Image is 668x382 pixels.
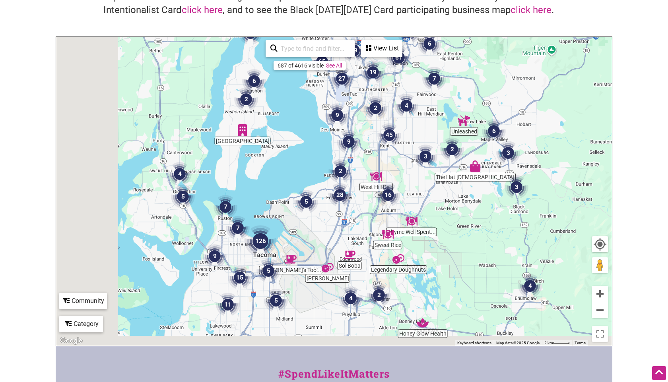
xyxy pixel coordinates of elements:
div: 7 [226,216,250,240]
div: 5 [264,289,288,313]
input: Type to find and filter... [278,41,350,56]
span: 2 km [544,341,553,345]
div: 5 [294,190,318,214]
div: Filter by category [59,316,103,332]
div: Legendary Doughnuts [392,253,404,265]
div: Sweet Rice [382,228,394,240]
button: Map Scale: 2 km per 38 pixels [542,340,572,346]
div: See a list of the visible businesses [361,40,402,57]
div: 6 [417,32,441,56]
div: 7 [422,67,446,91]
div: 4 [168,162,192,186]
div: 9 [337,130,361,154]
div: Filter by Community [59,293,107,309]
div: 2 [234,87,258,111]
div: Thyme Well Spent Catering [406,215,417,227]
div: 2 [363,96,387,120]
div: 7 [214,195,237,219]
div: Category [60,316,102,332]
button: Toggle fullscreen view [592,326,609,343]
div: 687 of 4616 visible [278,62,324,69]
div: 4 [394,94,418,118]
div: Lizzie Lou's Too Cafe [285,253,297,265]
img: Google [58,336,84,346]
div: 5 [171,185,195,208]
div: 2 [440,137,464,161]
div: Sol Boba [344,249,355,261]
div: The Hat Lady [469,160,481,172]
div: 16 [376,183,400,207]
div: 4 [339,286,363,310]
div: Honey Glow Health [417,317,429,329]
div: 15 [228,266,252,289]
div: 2 [328,159,352,183]
button: Zoom in [592,286,608,302]
div: West Hill Deli [370,170,382,182]
div: 19 [361,60,385,84]
a: See All [326,62,342,69]
div: 2 [367,283,391,307]
div: 9 [203,244,227,268]
div: 3 [496,141,520,165]
div: 27 [330,67,354,91]
a: click here [182,4,223,15]
a: click here [511,4,551,15]
span: Map data ©2025 Google [496,341,540,345]
a: Terms [575,341,586,345]
div: 4 [518,274,542,298]
div: 28 [328,183,352,207]
button: Zoom out [592,302,608,318]
div: Scroll Back to Top [652,366,666,380]
div: 3 [414,145,437,168]
button: Keyboard shortcuts [457,340,491,346]
div: Kusher Bakery [322,262,334,274]
div: 6 [242,69,266,93]
div: 3 [505,175,528,199]
a: Open this area in Google Maps (opens a new window) [58,336,84,346]
div: 11 [216,293,240,316]
button: Drag Pegman onto the map to open Street View [592,257,608,273]
div: Unleashed [458,115,470,127]
button: Your Location [592,236,608,252]
div: Type to search and filter [266,40,355,57]
div: Community [60,293,106,309]
div: 45 [377,123,401,147]
div: View List [362,41,402,56]
div: 9 [325,103,349,127]
div: 5 [256,259,280,283]
div: 6 [482,119,506,143]
div: Froggsong Gardens [237,124,249,136]
div: 126 [245,225,276,257]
